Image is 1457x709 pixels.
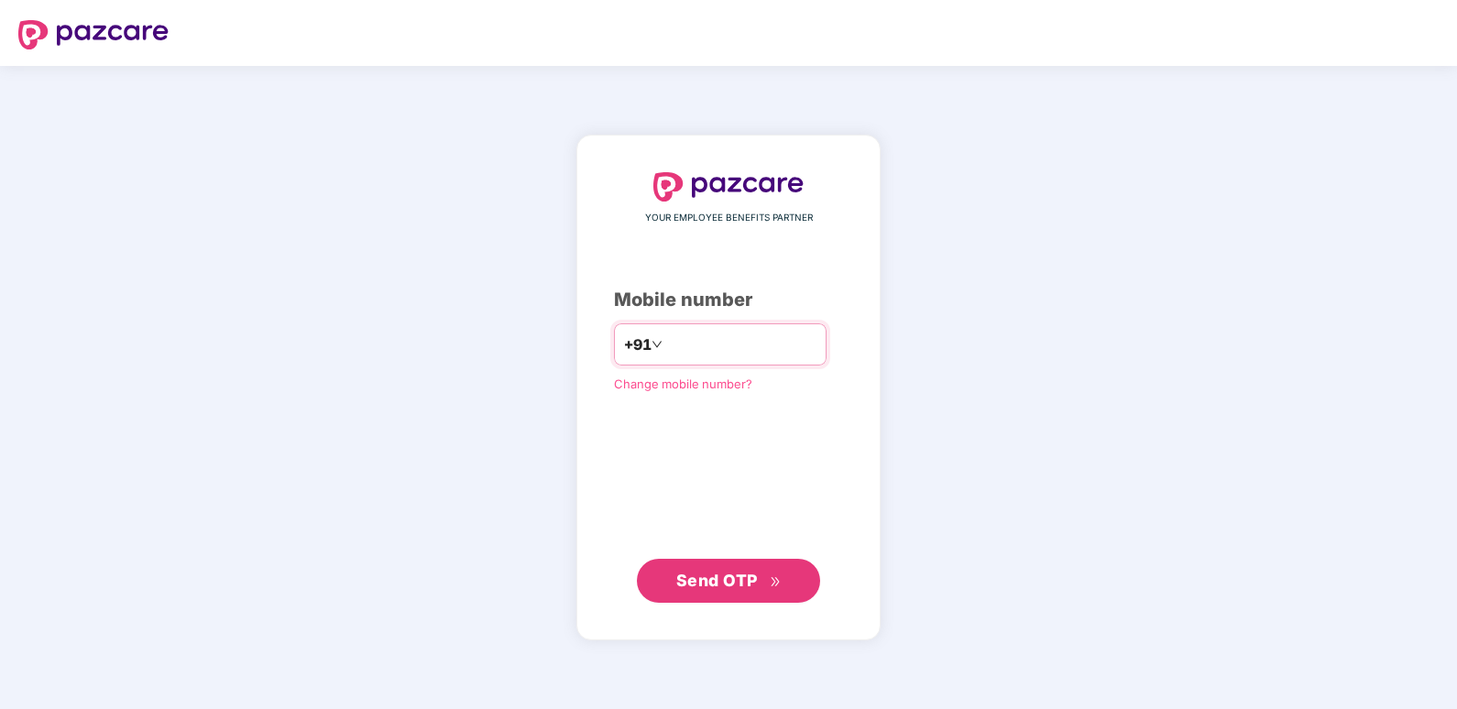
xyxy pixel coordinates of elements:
[653,172,804,202] img: logo
[645,211,813,225] span: YOUR EMPLOYEE BENEFITS PARTNER
[18,20,169,49] img: logo
[770,576,782,588] span: double-right
[676,571,758,590] span: Send OTP
[614,376,752,391] a: Change mobile number?
[614,286,843,314] div: Mobile number
[624,333,652,356] span: +91
[652,339,663,350] span: down
[637,559,820,603] button: Send OTPdouble-right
